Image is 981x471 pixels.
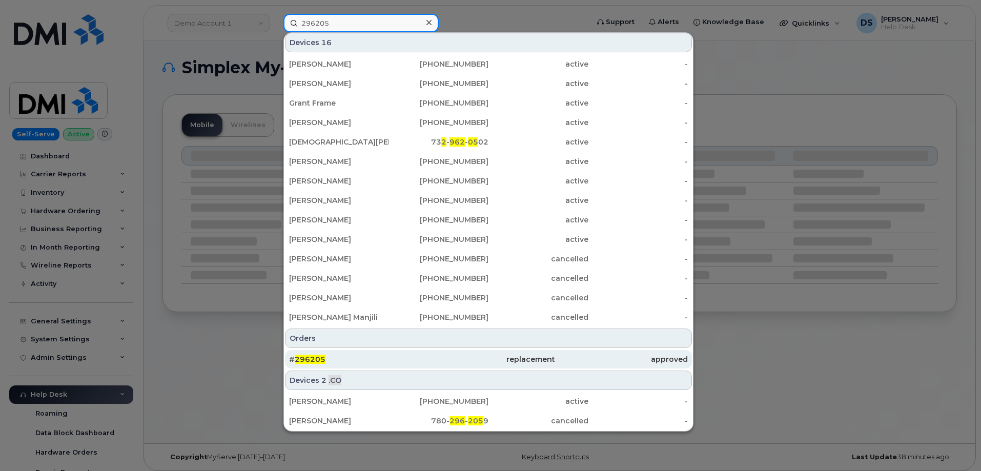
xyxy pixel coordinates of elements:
div: active [488,117,588,128]
div: - [588,416,688,426]
div: [PHONE_NUMBER] [389,156,489,167]
div: [PERSON_NAME] [289,234,389,244]
div: active [488,59,588,69]
div: [PERSON_NAME] [289,78,389,89]
a: [PERSON_NAME][PHONE_NUMBER]cancelled- [285,269,692,288]
div: [PHONE_NUMBER] [389,78,489,89]
a: [PERSON_NAME][PHONE_NUMBER]active- [285,392,692,411]
div: cancelled [488,254,588,264]
div: [PHONE_NUMBER] [389,98,489,108]
div: - [588,78,688,89]
span: 05 [468,137,478,147]
div: [PERSON_NAME] [289,195,389,206]
a: Grant Frame[PHONE_NUMBER]active- [285,94,692,112]
div: - [588,117,688,128]
span: 296 [449,416,465,425]
a: #296205replacementapproved [285,350,692,368]
div: - [588,234,688,244]
div: cancelled [488,273,588,283]
div: Devices [285,371,692,390]
div: cancelled [488,312,588,322]
a: [PERSON_NAME][PHONE_NUMBER]active- [285,152,692,171]
div: Orders [285,329,692,348]
div: active [488,78,588,89]
div: replacement [422,354,555,364]
div: - [588,156,688,167]
div: [PERSON_NAME] [289,215,389,225]
div: - [588,215,688,225]
span: .CO [329,375,341,385]
div: [PERSON_NAME] [289,396,389,406]
a: [PERSON_NAME][PHONE_NUMBER]active- [285,55,692,73]
div: # [289,354,422,364]
a: [PERSON_NAME][PHONE_NUMBER]active- [285,230,692,249]
div: [PERSON_NAME] Manjili [289,312,389,322]
div: [PHONE_NUMBER] [389,273,489,283]
div: [PERSON_NAME] [289,273,389,283]
div: active [488,215,588,225]
div: [PERSON_NAME] [289,117,389,128]
div: cancelled [488,293,588,303]
div: - [588,293,688,303]
div: [PHONE_NUMBER] [389,293,489,303]
div: active [488,176,588,186]
div: [PHONE_NUMBER] [389,195,489,206]
div: [PERSON_NAME] [289,293,389,303]
div: - [588,254,688,264]
div: approved [555,354,688,364]
a: [DEMOGRAPHIC_DATA][PERSON_NAME]732-962-0502active- [285,133,692,151]
div: cancelled [488,416,588,426]
a: [PERSON_NAME]780-296-2059cancelled- [285,412,692,430]
div: [PHONE_NUMBER] [389,117,489,128]
a: [PERSON_NAME][PHONE_NUMBER]active- [285,191,692,210]
div: [PHONE_NUMBER] [389,215,489,225]
div: [PERSON_NAME] [289,416,389,426]
div: [PHONE_NUMBER] [389,254,489,264]
div: [PERSON_NAME] [289,156,389,167]
div: [PERSON_NAME] [289,254,389,264]
a: [PERSON_NAME]780-296-2059active- [285,35,692,54]
a: [PERSON_NAME][PHONE_NUMBER]active- [285,74,692,93]
div: active [488,156,588,167]
a: [PERSON_NAME][PHONE_NUMBER]active- [285,211,692,229]
span: 2 [321,375,326,385]
div: - [588,176,688,186]
span: 205 [468,416,483,425]
a: [PERSON_NAME][PHONE_NUMBER]cancelled- [285,250,692,268]
div: - [588,396,688,406]
div: [PHONE_NUMBER] [389,312,489,322]
a: [PERSON_NAME][PHONE_NUMBER]active- [285,113,692,132]
div: active [488,98,588,108]
div: [PHONE_NUMBER] [389,59,489,69]
a: [PERSON_NAME][PHONE_NUMBER]active- [285,172,692,190]
a: [PERSON_NAME] Manjili[PHONE_NUMBER]cancelled- [285,308,692,326]
div: Devices [285,33,692,52]
div: Grant Frame [289,98,389,108]
a: [PERSON_NAME][PHONE_NUMBER]cancelled- [285,289,692,307]
span: 16 [321,37,332,48]
div: [PHONE_NUMBER] [389,234,489,244]
div: active [488,396,588,406]
div: - [588,273,688,283]
div: - [588,195,688,206]
div: - [588,98,688,108]
div: [PERSON_NAME] [289,59,389,69]
div: [PHONE_NUMBER] [389,396,489,406]
div: active [488,195,588,206]
div: 73 - - 02 [389,137,489,147]
div: - [588,137,688,147]
span: 962 [449,137,465,147]
div: - [588,312,688,322]
div: [PHONE_NUMBER] [389,176,489,186]
div: active [488,234,588,244]
div: - [588,59,688,69]
div: [PERSON_NAME] [289,176,389,186]
span: 296205 [295,355,325,364]
div: [DEMOGRAPHIC_DATA][PERSON_NAME] [289,137,389,147]
div: active [488,137,588,147]
span: 2 [441,137,446,147]
div: 780- - 9 [389,416,489,426]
